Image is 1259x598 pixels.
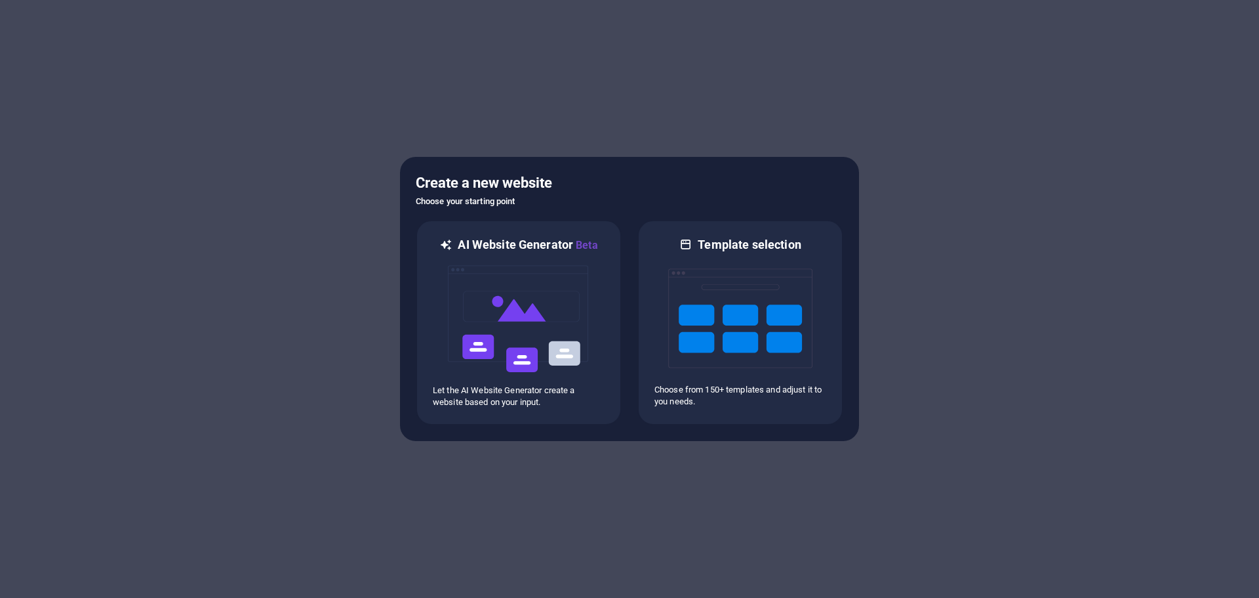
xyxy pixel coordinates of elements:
[458,237,597,253] h6: AI Website Generator
[654,384,826,408] p: Choose from 150+ templates and adjust it to you needs.
[433,385,605,408] p: Let the AI Website Generator create a website based on your input.
[416,194,843,209] h6: Choose your starting point
[573,239,598,251] span: Beta
[698,237,801,253] h6: Template selection
[447,253,591,385] img: ai
[416,220,622,425] div: AI Website GeneratorBetaaiLet the AI Website Generator create a website based on your input.
[637,220,843,425] div: Template selectionChoose from 150+ templates and adjust it to you needs.
[416,173,843,194] h5: Create a new website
